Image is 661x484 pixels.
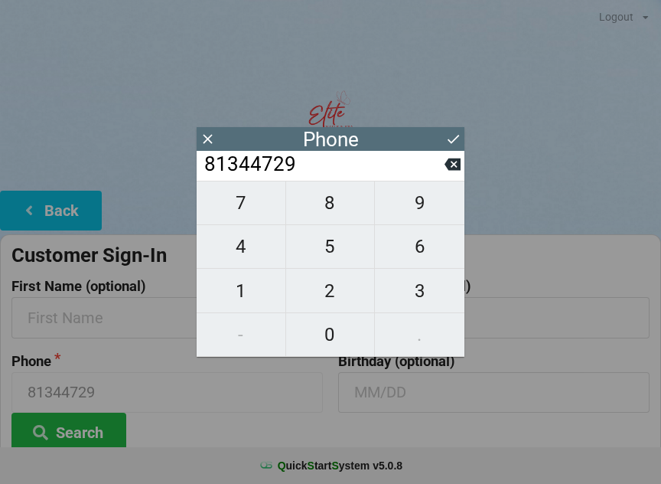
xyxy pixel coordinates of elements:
[197,275,285,307] span: 1
[303,132,359,147] div: Phone
[197,181,286,225] button: 7
[375,269,464,312] button: 3
[375,225,464,269] button: 6
[375,181,464,225] button: 9
[197,231,285,263] span: 4
[375,275,464,307] span: 3
[375,187,464,219] span: 9
[286,313,376,357] button: 0
[286,275,375,307] span: 2
[286,187,375,219] span: 8
[286,225,376,269] button: 5
[286,269,376,312] button: 2
[197,225,286,269] button: 4
[375,231,464,263] span: 6
[197,187,285,219] span: 7
[286,231,375,263] span: 5
[197,269,286,312] button: 1
[286,319,375,351] span: 0
[286,181,376,225] button: 8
